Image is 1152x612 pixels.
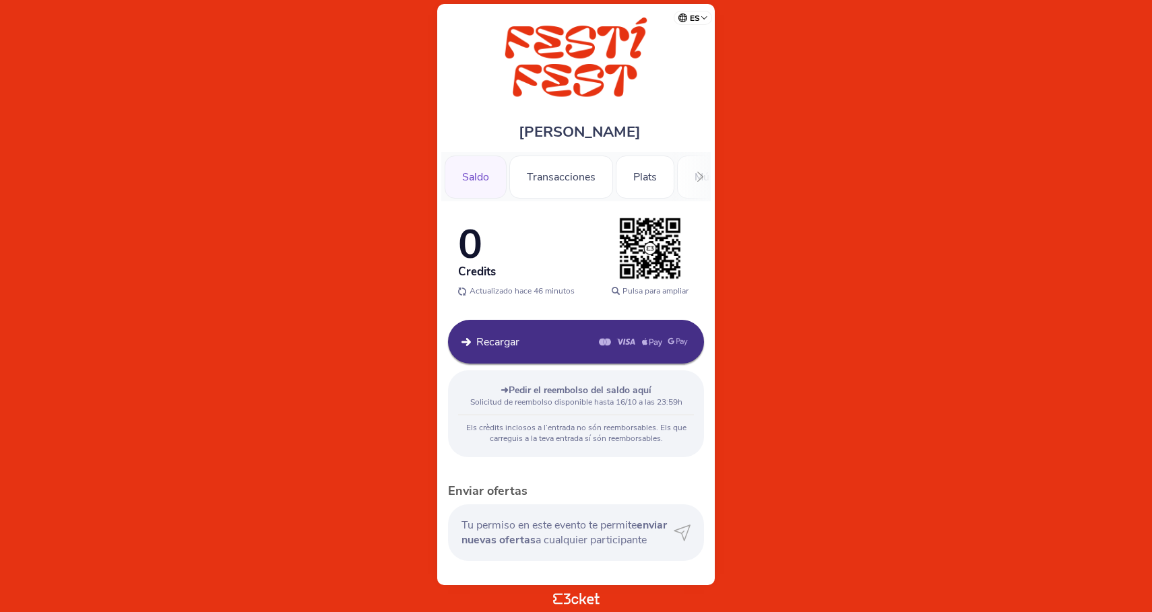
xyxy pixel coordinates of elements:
[461,518,674,547] span: Tu permiso en este evento te permite a cualquier participante
[476,335,519,349] span: Recargar
[461,518,667,547] b: enviar nuevas ofertas
[458,397,694,407] p: Solicitud de reembolso disponible hasta 16/10 a las 23:59h
[509,156,613,199] div: Transacciones
[445,168,507,183] a: Saldo
[509,384,651,397] span: Pedir el reembolso del saldo aquí
[458,384,694,397] p: ➜
[470,285,575,296] span: Actualizado hace 46 minutos
[616,168,674,183] a: Plats
[466,18,686,102] img: FESTÍ FEST
[445,156,507,199] div: Saldo
[622,285,689,296] span: Pulsa para ampliar
[458,217,482,272] span: 0
[616,215,684,282] img: transparent_placeholder.3f4e7402.png
[458,422,694,444] p: Els crèdits inclosos a l’entrada no són reemborsables. Els que carreguis a la teva entrada sí són...
[509,168,613,183] a: Transacciones
[616,156,674,199] div: Plats
[519,122,641,142] span: [PERSON_NAME]
[448,484,704,498] h3: Enviar ofertas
